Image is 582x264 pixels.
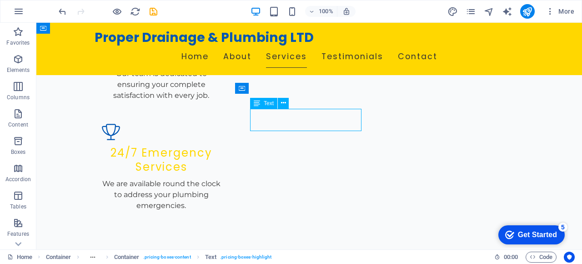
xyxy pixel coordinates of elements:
button: pages [466,6,477,17]
p: Tables [10,203,26,210]
span: . pricing-boxes-content [143,252,191,263]
i: Save (Ctrl+S) [148,6,159,17]
i: Pages (Ctrl+Alt+S) [466,6,476,17]
p: Content [8,121,28,128]
span: More [546,7,574,16]
nav: breadcrumb [46,252,272,263]
button: 100% [305,6,337,17]
div: Get Started [27,10,66,18]
h6: Session time [494,252,518,263]
div: 5 [67,2,76,11]
span: Code [530,252,552,263]
span: Click to select. Double-click to edit [46,252,71,263]
button: reload [130,6,140,17]
i: Publish [522,6,532,17]
span: . pricing-boxes-highlight [220,252,271,263]
button: design [447,6,458,17]
p: Features [7,230,29,238]
i: On resize automatically adjust zoom level to fit chosen device. [342,7,351,15]
p: Elements [7,66,30,74]
i: Undo: Change text (Ctrl+Z) [57,6,68,17]
div: Get Started 5 items remaining, 0% complete [7,5,74,24]
p: Columns [7,94,30,101]
h6: 100% [319,6,333,17]
p: Favorites [6,39,30,46]
span: 00 00 [504,252,518,263]
button: Code [526,252,557,263]
button: navigator [484,6,495,17]
i: AI Writer [502,6,512,17]
span: Click to select. Double-click to edit [205,252,216,263]
button: Usercentrics [564,252,575,263]
button: text_generator [502,6,513,17]
p: Accordion [5,176,31,183]
span: : [510,254,512,260]
i: Design (Ctrl+Alt+Y) [447,6,458,17]
a: Click to cancel selection. Double-click to open Pages [7,252,32,263]
i: Navigator [484,6,494,17]
span: Text [264,101,274,106]
p: Boxes [11,148,26,156]
button: save [148,6,159,17]
span: Click to select. Double-click to edit [114,252,140,263]
button: publish [520,4,535,19]
button: undo [57,6,68,17]
button: More [542,4,578,19]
